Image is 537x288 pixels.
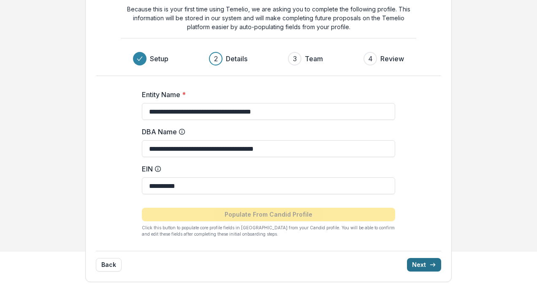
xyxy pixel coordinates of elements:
p: Because this is your first time using Temelio, we are asking you to complete the following profil... [121,5,416,31]
p: Click this button to populate core profile fields in [GEOGRAPHIC_DATA] from your Candid profile. ... [142,225,395,237]
div: 4 [368,54,373,64]
div: Progress [133,52,404,65]
label: DBA Name [142,127,390,137]
h3: Review [380,54,404,64]
h3: Setup [150,54,168,64]
button: Next [407,258,441,272]
div: 2 [214,54,218,64]
button: Back [96,258,122,272]
label: Entity Name [142,90,390,100]
h3: Team [305,54,323,64]
div: 3 [293,54,297,64]
label: EIN [142,164,390,174]
h3: Details [226,54,247,64]
button: Populate From Candid Profile [142,208,395,221]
